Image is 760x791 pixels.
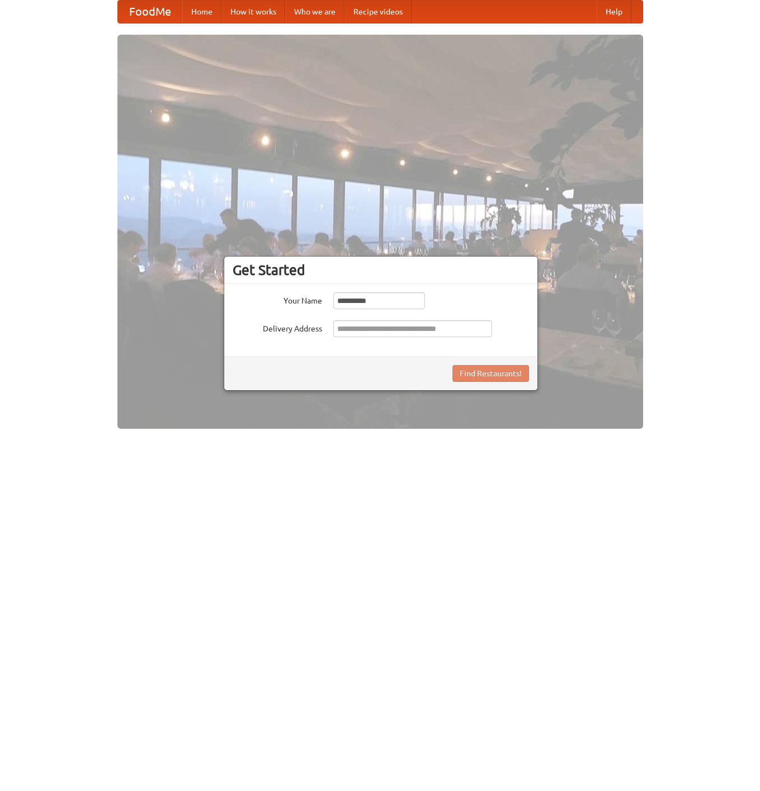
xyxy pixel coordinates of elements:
[221,1,285,23] a: How it works
[233,262,529,278] h3: Get Started
[233,320,322,334] label: Delivery Address
[452,365,529,382] button: Find Restaurants!
[285,1,344,23] a: Who we are
[182,1,221,23] a: Home
[118,1,182,23] a: FoodMe
[233,292,322,306] label: Your Name
[597,1,631,23] a: Help
[344,1,412,23] a: Recipe videos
